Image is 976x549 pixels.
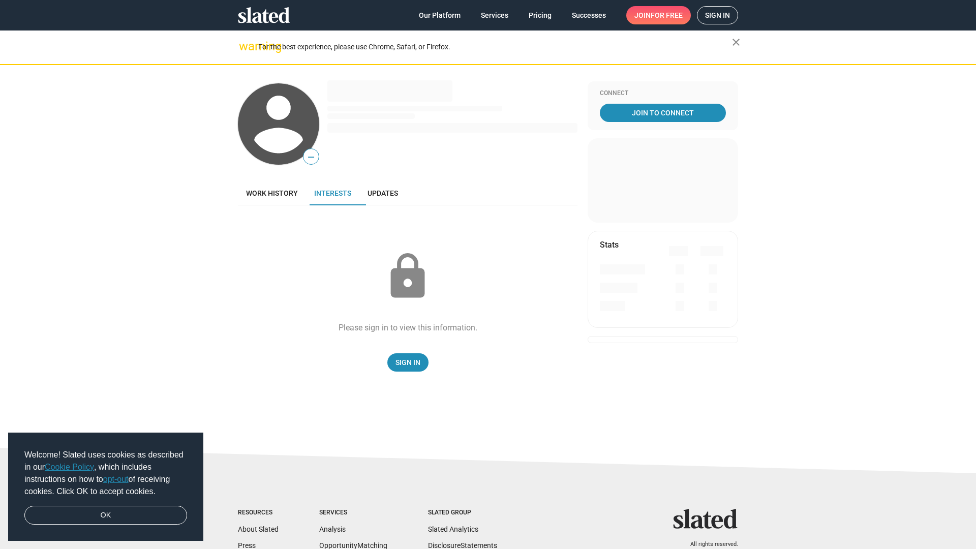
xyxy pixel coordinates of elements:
div: Services [319,509,387,517]
a: Cookie Policy [45,463,94,471]
a: Our Platform [411,6,469,24]
mat-icon: warning [239,40,251,52]
a: Slated Analytics [428,525,478,533]
mat-icon: lock [382,251,433,302]
div: Please sign in to view this information. [339,322,477,333]
a: Analysis [319,525,346,533]
div: For the best experience, please use Chrome, Safari, or Firefox. [258,40,732,54]
div: cookieconsent [8,433,203,541]
span: Welcome! Slated uses cookies as described in our , which includes instructions on how to of recei... [24,449,187,498]
mat-icon: close [730,36,742,48]
a: Updates [359,181,406,205]
a: Pricing [521,6,560,24]
a: About Slated [238,525,279,533]
span: Services [481,6,508,24]
a: Joinfor free [626,6,691,24]
div: Connect [600,89,726,98]
span: Updates [368,189,398,197]
span: Join [634,6,683,24]
a: Sign In [387,353,429,372]
span: — [303,150,319,164]
span: Our Platform [419,6,461,24]
a: Successes [564,6,614,24]
span: Successes [572,6,606,24]
a: Services [473,6,516,24]
a: Join To Connect [600,104,726,122]
span: for free [651,6,683,24]
a: dismiss cookie message [24,506,187,525]
a: Work history [238,181,306,205]
span: Work history [246,189,298,197]
span: Sign in [705,7,730,24]
span: Sign In [395,353,420,372]
mat-card-title: Stats [600,239,619,250]
span: Pricing [529,6,552,24]
div: Resources [238,509,279,517]
div: Slated Group [428,509,497,517]
a: Interests [306,181,359,205]
span: Interests [314,189,351,197]
a: Sign in [697,6,738,24]
span: Join To Connect [602,104,724,122]
a: opt-out [103,475,129,483]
